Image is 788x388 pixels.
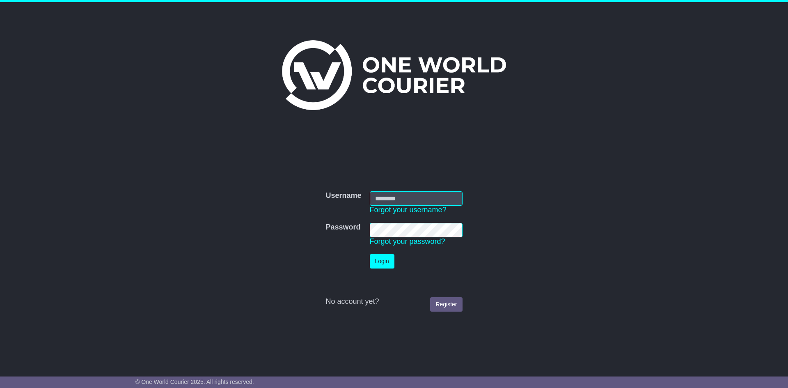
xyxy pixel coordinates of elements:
img: One World [282,40,506,110]
label: Username [325,191,361,200]
a: Forgot your username? [370,206,447,214]
label: Password [325,223,360,232]
a: Register [430,297,462,312]
button: Login [370,254,394,269]
a: Forgot your password? [370,237,445,246]
span: © One World Courier 2025. All rights reserved. [135,379,254,385]
div: No account yet? [325,297,462,306]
